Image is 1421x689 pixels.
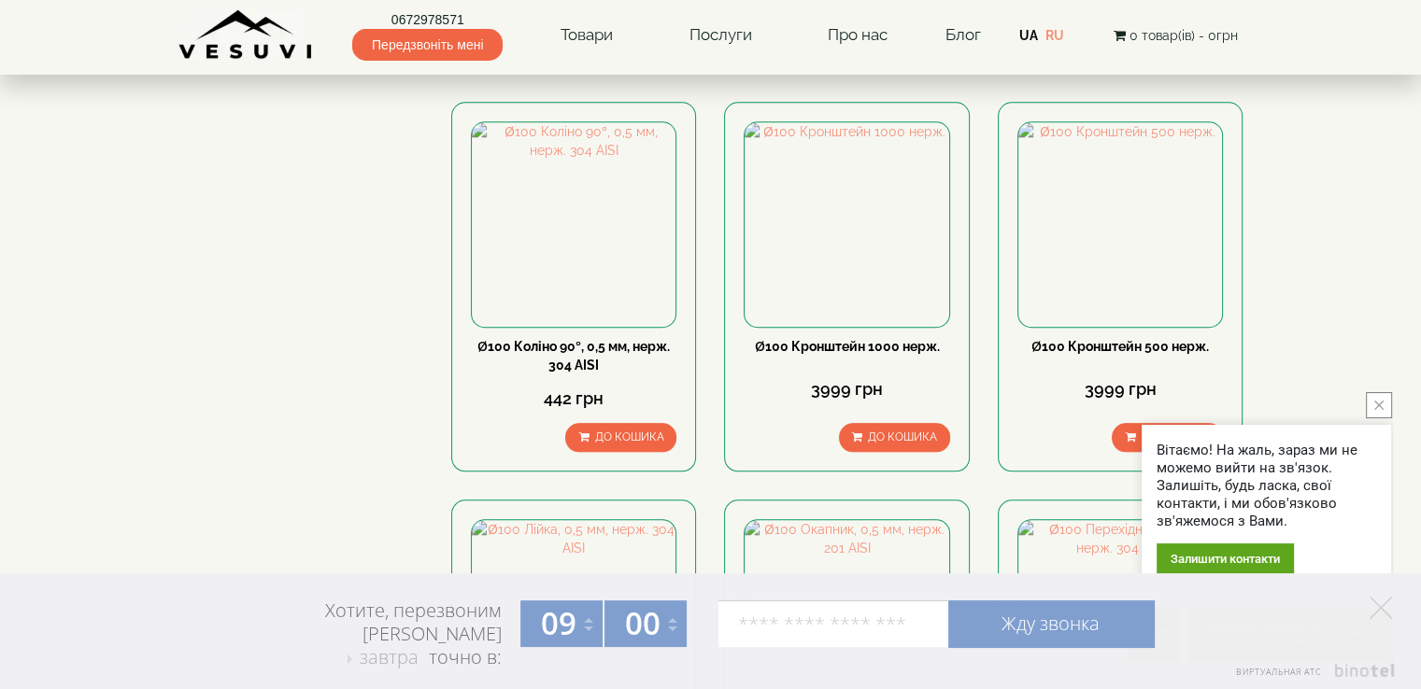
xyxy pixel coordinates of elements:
[542,14,632,57] a: Товари
[1129,28,1237,43] span: 0 товар(ів) - 0грн
[1112,423,1223,452] button: До кошика
[1019,28,1038,43] a: UA
[352,29,503,61] span: Передзвоніть мені
[744,377,949,401] div: 3999 грн
[1236,666,1322,678] span: Виртуальная АТС
[360,644,419,669] span: завтра
[945,25,980,44] a: Блог
[1225,664,1398,689] a: Виртуальная АТС
[1018,122,1222,326] img: Ø100 Кронштейн 500 нерж.
[1107,25,1243,46] button: 0 товар(ів) - 0грн
[625,602,661,644] span: 00
[948,600,1154,647] a: Жду звонка
[541,602,576,644] span: 09
[477,339,670,373] a: Ø100 Коліно 90°, 0,5 мм, нерж. 304 AISI
[755,339,940,354] a: Ø100 Кронштейн 1000 нерж.
[253,598,502,671] div: Хотите, перезвоним [PERSON_NAME] точно в:
[745,122,948,326] img: Ø100 Кронштейн 1000 нерж.
[565,423,676,452] button: До кошика
[1045,28,1064,43] a: RU
[1366,392,1392,418] button: close button
[1157,442,1376,530] div: Вітаємо! На жаль, зараз ми не можемо вийти на зв'язок. Залишіть, будь ласка, свої контакти, і ми ...
[471,387,676,411] div: 442 грн
[868,430,937,443] span: До кошика
[670,14,770,57] a: Послуги
[1157,543,1294,574] div: Залишити контакти
[839,423,950,452] button: До кошика
[1031,339,1209,354] a: Ø100 Кронштейн 500 нерж.
[472,122,675,326] img: Ø100 Коліно 90°, 0,5 мм, нерж. 304 AISI
[352,10,503,29] a: 0672978571
[809,14,906,57] a: Про нас
[594,430,663,443] span: До кошика
[178,9,314,61] img: Завод VESUVI
[1017,377,1223,401] div: 3999 грн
